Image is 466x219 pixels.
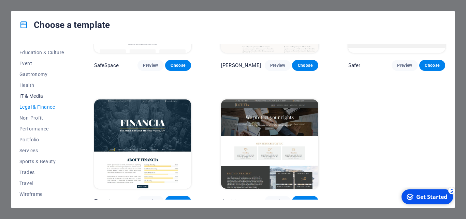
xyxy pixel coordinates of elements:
[19,19,110,30] h4: Choose a template
[19,104,64,110] span: Legal & Finance
[19,69,64,80] button: Gastronomy
[19,189,64,200] button: Wireframe
[19,115,64,121] span: Non-Profit
[19,181,64,186] span: Travel
[94,62,119,69] p: SafeSpace
[137,60,163,71] button: Preview
[165,60,191,71] button: Choose
[392,60,418,71] button: Preview
[94,198,114,205] p: Financia
[50,1,57,7] div: 5
[18,6,49,14] div: Get Started
[419,60,445,71] button: Choose
[348,62,361,69] p: Safer
[397,63,412,68] span: Preview
[19,80,64,91] button: Health
[143,199,158,204] span: Preview
[425,63,440,68] span: Choose
[270,63,285,68] span: Preview
[221,62,261,69] p: [PERSON_NAME]
[19,82,64,88] span: Health
[19,137,64,142] span: Portfolio
[19,47,64,58] button: Education & Culture
[19,126,64,131] span: Performance
[292,60,318,71] button: Choose
[292,196,318,207] button: Choose
[165,196,191,207] button: Choose
[19,170,64,175] span: Trades
[19,178,64,189] button: Travel
[19,72,64,77] span: Gastronomy
[297,63,312,68] span: Choose
[19,134,64,145] button: Portfolio
[143,63,158,68] span: Preview
[270,199,285,204] span: Preview
[171,199,186,204] span: Choose
[94,99,191,189] img: Financia
[265,60,291,71] button: Preview
[19,123,64,134] button: Performance
[19,167,64,178] button: Trades
[19,58,64,69] button: Event
[19,50,64,55] span: Education & Culture
[19,145,64,156] button: Services
[19,91,64,101] button: IT & Media
[297,199,312,204] span: Choose
[171,63,186,68] span: Choose
[19,101,64,112] button: Legal & Finance
[19,191,64,197] span: Wireframe
[19,156,64,167] button: Sports & Beauty
[19,148,64,153] span: Services
[19,159,64,164] span: Sports & Beauty
[265,196,291,207] button: Preview
[221,198,238,205] p: Justitia
[19,93,64,99] span: IT & Media
[137,196,163,207] button: Preview
[4,3,55,18] div: Get Started 5 items remaining, 0% complete
[19,112,64,123] button: Non-Profit
[221,99,318,189] img: Justitia
[19,61,64,66] span: Event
